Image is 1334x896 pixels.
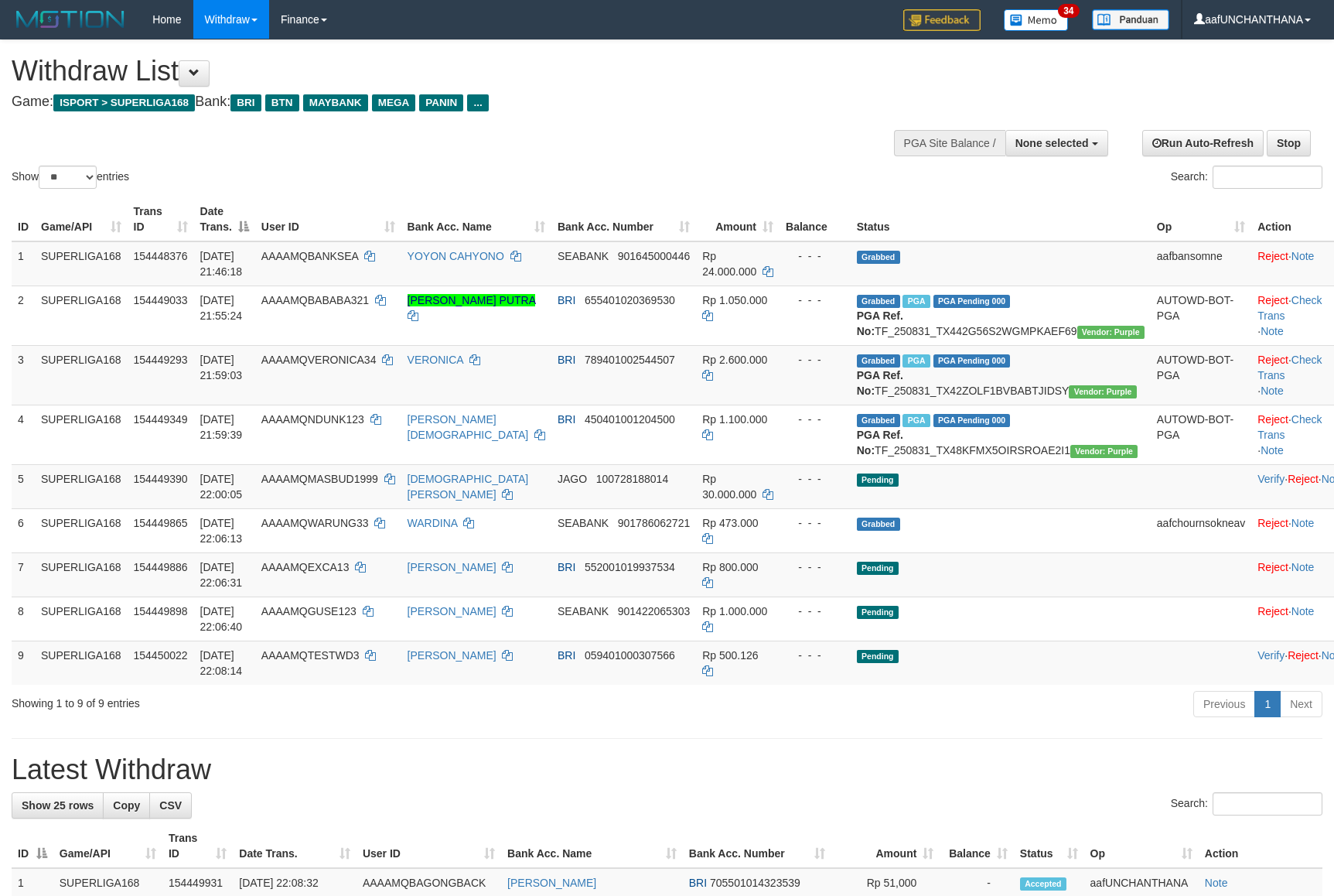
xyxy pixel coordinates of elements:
button: None selected [1005,130,1108,156]
th: User ID: activate to sort column ascending [255,197,401,241]
div: - - - [786,352,844,368]
span: Rp 24.000.000 [702,250,756,278]
a: Reject [1288,473,1319,485]
span: AAAAMQBANKSEA [261,250,358,262]
a: Reject [1257,250,1288,262]
a: [PERSON_NAME][DEMOGRAPHIC_DATA] [408,413,529,441]
span: Rp 30.000.000 [702,473,756,501]
h1: Latest Withdraw [12,754,1322,785]
span: [DATE] 21:59:03 [200,354,243,381]
span: Vendor URL: https://trx4.1velocity.biz [1070,445,1138,458]
span: Copy 789401002544507 to clipboard [585,354,675,366]
td: SUPERLIGA168 [35,597,128,641]
a: Previous [1193,691,1255,717]
span: Pending [857,562,899,575]
span: ... [467,94,488,111]
td: TF_250831_TX442G56S2WGMPKAEF69 [851,286,1151,345]
a: Note [1261,325,1284,337]
span: BRI [558,561,575,573]
span: [DATE] 22:06:13 [200,517,243,545]
a: Copy [103,792,150,819]
a: Check Trans [1257,413,1322,441]
a: 1 [1254,691,1281,717]
a: CSV [149,792,192,819]
a: Note [1261,444,1284,457]
th: ID: activate to sort column descending [12,824,53,868]
th: Bank Acc. Name: activate to sort column ascending [501,824,683,868]
input: Search: [1213,166,1322,189]
span: Grabbed [857,354,900,368]
td: AUTOWD-BOT-PGA [1151,405,1251,464]
h4: Game: Bank: [12,94,874,110]
a: Check Trans [1257,294,1322,322]
span: [DATE] 21:46:18 [200,250,243,278]
span: MEGA [372,94,416,111]
span: 154449349 [134,413,188,426]
span: 154449886 [134,561,188,573]
span: Copy 901786062721 to clipboard [618,517,690,529]
td: 9 [12,641,35,685]
div: - - - [786,412,844,427]
th: Date Trans.: activate to sort column descending [194,197,255,241]
div: - - - [786,292,844,308]
span: [DATE] 21:55:24 [200,294,243,322]
span: 154449898 [134,605,188,617]
span: Marked by aafheankoy [902,414,930,427]
span: Rp 2.600.000 [702,354,767,366]
span: AAAAMQGUSE123 [261,605,357,617]
img: panduan.png [1092,9,1169,30]
td: 3 [12,345,35,405]
td: SUPERLIGA168 [35,464,128,508]
th: Balance [780,197,851,241]
div: - - - [786,248,844,264]
th: Status: activate to sort column ascending [1014,824,1084,868]
a: [PERSON_NAME] [408,649,496,662]
span: 154449033 [134,294,188,306]
td: SUPERLIGA168 [35,286,128,345]
span: AAAAMQTESTWD3 [261,649,360,662]
a: Verify [1257,649,1285,662]
a: Reject [1257,517,1288,529]
th: Op: activate to sort column ascending [1084,824,1199,868]
span: BRI [558,413,575,426]
span: BRI [558,354,575,366]
span: Accepted [1020,877,1066,891]
span: [DATE] 22:06:40 [200,605,243,633]
td: aafchournsokneav [1151,508,1251,552]
a: Verify [1257,473,1285,485]
label: Show entries [12,166,129,189]
a: Check Trans [1257,354,1322,381]
span: AAAAMQEXCA13 [261,561,350,573]
a: [PERSON_NAME] [408,605,496,617]
span: Marked by aafheankoy [902,354,930,368]
a: WARDINA [408,517,458,529]
span: Grabbed [857,295,900,308]
span: JAGO [558,473,587,485]
img: MOTION_logo.png [12,8,129,31]
a: VERONICA [408,354,463,366]
span: Pending [857,474,899,487]
td: 6 [12,508,35,552]
h1: Withdraw List [12,56,874,87]
span: 154448376 [134,250,188,262]
a: [PERSON_NAME] [408,561,496,573]
th: Bank Acc. Name: activate to sort column ascending [401,197,551,241]
th: Status [851,197,1151,241]
a: Reject [1257,413,1288,426]
th: Game/API: activate to sort column ascending [35,197,128,241]
span: BRI [558,294,575,306]
a: Note [1291,605,1315,617]
span: Pending [857,650,899,663]
span: [DATE] 22:06:31 [200,561,243,589]
a: YOYON CAHYONO [408,250,504,262]
span: PGA Pending [933,295,1011,308]
img: Button%20Memo.svg [1004,9,1069,31]
span: Show 25 rows [22,799,94,812]
a: Reject [1257,294,1288,306]
span: Copy 450401001204500 to clipboard [585,413,675,426]
td: SUPERLIGA168 [35,552,128,597]
th: ID [12,197,35,241]
span: MAYBANK [303,94,368,111]
span: Rp 1.100.000 [702,413,767,426]
a: Run Auto-Refresh [1142,130,1264,156]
